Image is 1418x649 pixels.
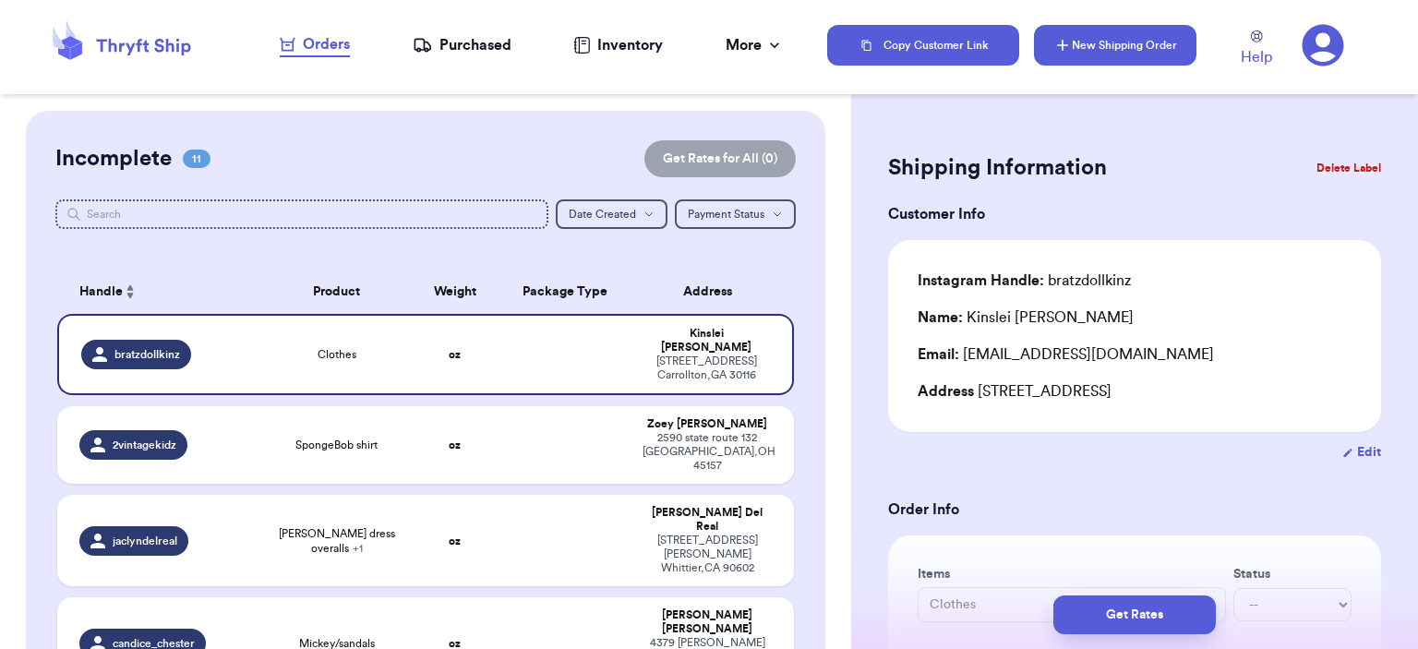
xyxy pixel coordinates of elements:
[295,438,378,452] span: SpongeBob shirt
[449,535,461,547] strong: oz
[449,349,461,360] strong: oz
[449,439,461,451] strong: oz
[631,270,794,314] th: Address
[918,565,1226,583] label: Items
[1241,30,1272,68] a: Help
[918,347,959,362] span: Email:
[688,209,764,220] span: Payment Status
[1233,565,1352,583] label: Status
[1309,148,1388,188] button: Delete Label
[643,355,770,382] div: [STREET_ADDRESS] Carrollton , GA 30116
[888,203,1381,225] h3: Customer Info
[1053,595,1216,634] button: Get Rates
[726,34,784,56] div: More
[643,431,772,473] div: 2590 state route 132 [GEOGRAPHIC_DATA] , OH 45157
[918,310,963,325] span: Name:
[123,281,138,303] button: Sort ascending
[918,380,1352,403] div: [STREET_ADDRESS]
[888,499,1381,521] h3: Order Info
[113,438,176,452] span: 2vintagekidz
[888,153,1107,183] h2: Shipping Information
[79,282,123,302] span: Handle
[113,534,177,548] span: jaclyndelreal
[183,150,210,168] span: 11
[449,638,461,649] strong: oz
[353,543,363,554] span: + 1
[643,417,772,431] div: Zoey [PERSON_NAME]
[643,327,770,355] div: Kinslei [PERSON_NAME]
[918,270,1131,292] div: bratzdollkinz
[263,270,411,314] th: Product
[918,343,1352,366] div: [EMAIL_ADDRESS][DOMAIN_NAME]
[918,384,974,399] span: Address
[411,270,499,314] th: Weight
[274,526,400,556] span: [PERSON_NAME] dress overalls
[280,33,350,55] div: Orders
[1241,46,1272,68] span: Help
[556,199,667,229] button: Date Created
[918,306,1134,329] div: Kinslei [PERSON_NAME]
[643,506,772,534] div: [PERSON_NAME] Del Real
[114,347,180,362] span: bratzdollkinz
[55,144,172,174] h2: Incomplete
[573,34,663,56] a: Inventory
[1034,25,1196,66] button: New Shipping Order
[643,534,772,575] div: [STREET_ADDRESS][PERSON_NAME] Whittier , CA 90602
[644,140,796,177] button: Get Rates for All (0)
[643,608,772,636] div: [PERSON_NAME] [PERSON_NAME]
[280,33,350,57] a: Orders
[413,34,511,56] a: Purchased
[1342,443,1381,462] button: Edit
[569,209,636,220] span: Date Created
[918,273,1044,288] span: Instagram Handle:
[499,270,632,314] th: Package Type
[827,25,1019,66] button: Copy Customer Link
[675,199,796,229] button: Payment Status
[318,347,356,362] span: Clothes
[55,199,548,229] input: Search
